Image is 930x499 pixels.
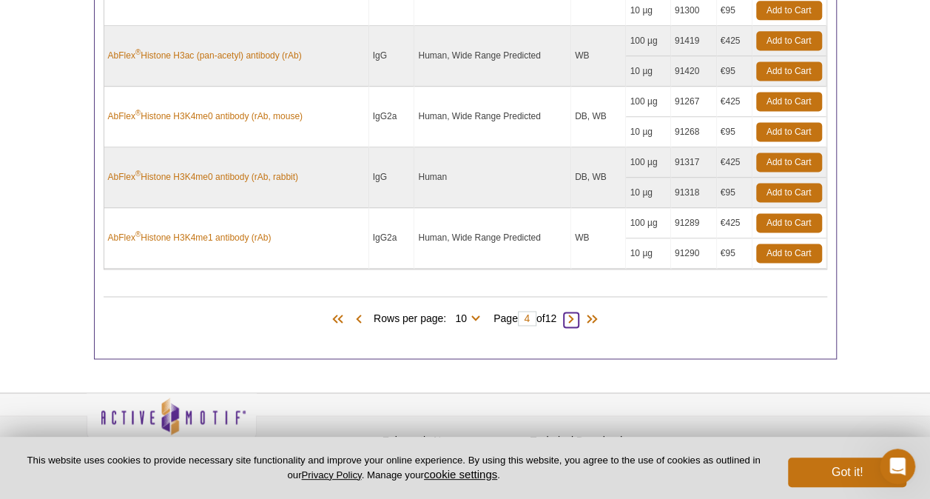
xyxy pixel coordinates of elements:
td: 10 µg [626,56,670,87]
h4: Technical Downloads [530,434,671,446]
td: €425 [717,208,752,238]
a: Add to Cart [756,1,822,20]
td: 100 µg [626,147,670,178]
td: 10 µg [626,178,670,208]
td: 91289 [671,208,717,238]
span: Previous Page [351,312,366,327]
td: IgG [369,147,415,208]
a: Privacy Policy [264,432,322,454]
a: Privacy Policy [301,469,361,480]
a: AbFlex®Histone H3K4me0 antibody (rAb, mouse) [108,110,303,123]
button: Got it! [788,458,906,487]
td: IgG [369,26,415,87]
a: Add to Cart [756,213,822,232]
span: Rows per page: [374,310,486,325]
td: 91419 [671,26,717,56]
a: Add to Cart [756,244,822,263]
td: 91268 [671,117,717,147]
td: 91317 [671,147,717,178]
a: Add to Cart [756,61,822,81]
span: Last Page [579,312,601,327]
button: cookie settings [424,468,497,480]
sup: ® [135,170,141,178]
a: Add to Cart [756,31,822,50]
a: AbFlex®Histone H3K4me1 antibody (rAb) [108,231,272,244]
td: 91267 [671,87,717,117]
a: Add to Cart [756,183,822,202]
a: Add to Cart [756,153,822,172]
h4: Epigenetic News [383,434,523,446]
a: Add to Cart [756,122,822,141]
td: WB [571,26,627,87]
td: Human, Wide Range Predicted [414,87,571,147]
sup: ® [135,48,141,56]
td: 10 µg [626,238,670,269]
span: Page of [486,311,564,326]
a: AbFlex®Histone H3K4me0 antibody (rAb, rabbit) [108,170,299,184]
td: WB [571,208,627,269]
td: €425 [717,147,752,178]
td: 100 µg [626,26,670,56]
a: Add to Cart [756,92,822,111]
iframe: Intercom live chat [880,449,915,484]
td: IgG2a [369,87,415,147]
span: First Page [329,312,351,327]
span: 12 [545,312,556,324]
td: €95 [717,117,752,147]
td: Human [414,147,571,208]
td: 10 µg [626,117,670,147]
td: €95 [717,178,752,208]
td: 91318 [671,178,717,208]
sup: ® [135,109,141,117]
td: 100 µg [626,208,670,238]
td: Human, Wide Range Predicted [414,26,571,87]
td: IgG2a [369,208,415,269]
td: €95 [717,56,752,87]
td: €425 [717,26,752,56]
td: €95 [717,238,752,269]
span: Next Page [564,312,579,327]
td: 91290 [671,238,717,269]
a: AbFlex®Histone H3ac (pan-acetyl) antibody (rAb) [108,49,302,62]
img: Active Motif, [87,393,257,453]
td: €425 [717,87,752,117]
h2: Products (119) [104,296,827,297]
p: This website uses cookies to provide necessary site functionality and improve your online experie... [24,454,764,482]
sup: ® [135,230,141,238]
td: Human, Wide Range Predicted [414,208,571,269]
td: DB, WB [571,87,627,147]
td: 100 µg [626,87,670,117]
td: 91420 [671,56,717,87]
table: Click to Verify - This site chose Symantec SSL for secure e-commerce and confidential communicati... [678,419,789,452]
td: DB, WB [571,147,627,208]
